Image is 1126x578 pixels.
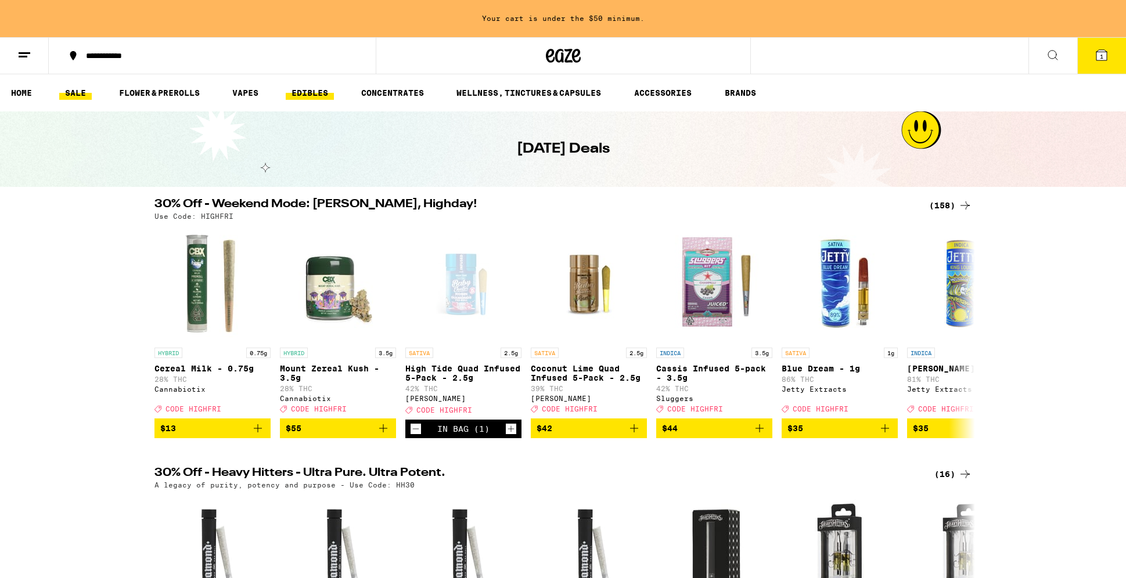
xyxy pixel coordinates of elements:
a: Open page for Cereal Milk - 0.75g from Cannabiotix [154,226,271,418]
a: Open page for Blue Dream - 1g from Jetty Extracts [782,226,898,418]
div: In Bag (1) [437,424,490,433]
a: CONCENTRATES [355,86,430,100]
p: [PERSON_NAME] - 1g [907,364,1023,373]
p: INDICA [656,348,684,358]
p: 28% THC [280,385,396,392]
p: 0.75g [246,348,271,358]
span: CODE HIGHFRI [918,405,974,413]
div: Cannabiotix [154,385,271,393]
span: CODE HIGHFRI [793,405,848,413]
p: Blue Dream - 1g [782,364,898,373]
span: 1 [1100,53,1103,60]
p: 39% THC [531,385,647,392]
p: Use Code: HIGHFRI [154,212,233,220]
p: SATIVA [782,348,810,358]
button: 1 [1077,38,1126,74]
p: Mount Zereal Kush - 3.5g [280,364,396,382]
p: 86% THC [782,375,898,383]
span: $44 [662,424,678,433]
span: $42 [537,424,552,433]
span: $35 [913,424,929,433]
p: A legacy of purity, potency and purpose - Use Code: HH30 [154,481,415,489]
a: (158) [929,198,972,212]
button: Add to bag [154,418,271,438]
div: Sluggers [656,395,772,402]
img: Jetty Extracts - King Louis - 1g [907,226,1023,342]
p: 81% THC [907,375,1023,383]
span: CODE HIGHFRI [416,406,472,414]
p: SATIVA [531,348,559,358]
img: Cannabiotix - Cereal Milk - 0.75g [154,226,271,342]
p: 2.5g [626,348,647,358]
p: INDICA [907,348,935,358]
p: Cereal Milk - 0.75g [154,364,271,373]
a: WELLNESS, TINCTURES & CAPSULES [451,86,607,100]
img: Jetty Extracts - Blue Dream - 1g [782,226,898,342]
a: (16) [934,467,972,481]
div: [PERSON_NAME] [531,395,647,402]
a: Open page for Cassis Infused 5-pack - 3.5g from Sluggers [656,226,772,418]
button: Add to bag [656,418,772,438]
a: Open page for King Louis - 1g from Jetty Extracts [907,226,1023,418]
span: Hi. Need any help? [7,8,84,17]
div: Jetty Extracts [907,385,1023,393]
div: [PERSON_NAME] [405,395,521,402]
a: Open page for High Tide Quad Infused 5-Pack - 2.5g from Jeeter [405,226,521,420]
button: Add to bag [531,418,647,438]
img: Sluggers - Cassis Infused 5-pack - 3.5g [656,226,772,342]
img: Jeeter - Coconut Lime Quad Infused 5-Pack - 2.5g [531,226,647,342]
a: ACCESSORIES [628,86,697,100]
a: FLOWER & PREROLLS [113,86,206,100]
button: Decrement [410,423,422,435]
a: VAPES [226,86,264,100]
img: Cannabiotix - Mount Zereal Kush - 3.5g [280,226,396,342]
p: HYBRID [280,348,308,358]
button: Add to bag [782,418,898,438]
div: Cannabiotix [280,395,396,402]
p: 2.5g [501,348,521,358]
a: HOME [5,86,38,100]
a: BRANDS [719,86,762,100]
p: 3.5g [375,348,396,358]
h2: 30% Off - Weekend Mode: [PERSON_NAME], Highday! [154,198,915,212]
a: Open page for Coconut Lime Quad Infused 5-Pack - 2.5g from Jeeter [531,226,647,418]
button: Increment [505,423,517,435]
span: CODE HIGHFRI [166,405,221,413]
p: High Tide Quad Infused 5-Pack - 2.5g [405,364,521,382]
span: CODE HIGHFRI [542,405,598,413]
p: 42% THC [656,385,772,392]
p: 42% THC [405,385,521,392]
p: SATIVA [405,348,433,358]
p: 28% THC [154,375,271,383]
a: SALE [59,86,92,100]
span: $35 [787,424,803,433]
button: Add to bag [907,418,1023,438]
h2: 30% Off - Heavy Hitters - Ultra Pure. Ultra Potent. [154,467,915,481]
span: $55 [286,424,301,433]
h1: [DATE] Deals [517,139,610,159]
p: HYBRID [154,348,182,358]
a: EDIBLES [286,86,334,100]
button: Add to bag [280,418,396,438]
a: Open page for Mount Zereal Kush - 3.5g from Cannabiotix [280,226,396,418]
div: Jetty Extracts [782,385,898,393]
p: 1g [884,348,898,358]
p: Cassis Infused 5-pack - 3.5g [656,364,772,382]
p: 3.5g [751,348,772,358]
span: CODE HIGHFRI [667,405,723,413]
span: CODE HIGHFRI [291,405,347,413]
span: $13 [160,424,176,433]
p: Coconut Lime Quad Infused 5-Pack - 2.5g [531,364,647,382]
